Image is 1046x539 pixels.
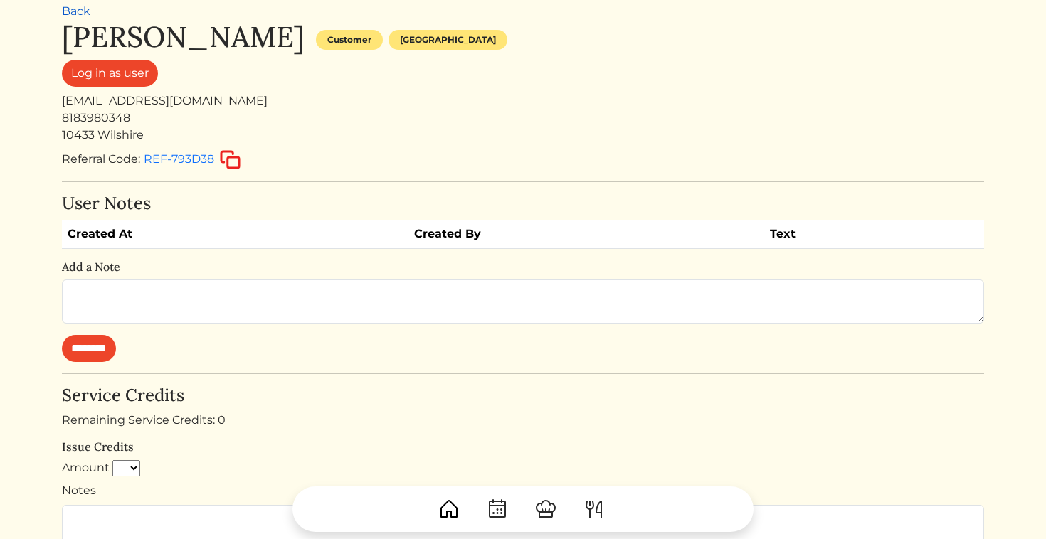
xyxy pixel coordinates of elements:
th: Created By [408,220,764,249]
div: 10433 Wilshire [62,127,984,144]
div: 8183980348 [62,110,984,127]
img: copy-c88c4d5ff2289bbd861d3078f624592c1430c12286b036973db34a3c10e19d95.svg [220,150,241,169]
h4: Service Credits [62,385,984,406]
span: REF-793D38 [144,152,214,166]
h6: Issue Credits [62,440,984,454]
th: Text [764,220,932,249]
a: Back [62,4,90,18]
img: CalendarDots-5bcf9d9080389f2a281d69619e1c85352834be518fbc73d9501aef674afc0d57.svg [486,498,509,521]
div: [GEOGRAPHIC_DATA] [389,30,507,50]
h6: Add a Note [62,260,984,274]
img: ChefHat-a374fb509e4f37eb0702ca99f5f64f3b6956810f32a249b33092029f8484b388.svg [534,498,557,521]
button: REF-793D38 [143,149,241,170]
div: Customer [316,30,383,50]
h4: User Notes [62,193,984,214]
h1: [PERSON_NAME] [62,20,305,54]
th: Created At [62,220,408,249]
a: Log in as user [62,60,158,87]
span: Referral Code: [62,152,140,166]
div: Remaining Service Credits: 0 [62,412,984,429]
img: ForkKnife-55491504ffdb50bab0c1e09e7649658475375261d09fd45db06cec23bce548bf.svg [583,498,606,521]
img: House-9bf13187bcbb5817f509fe5e7408150f90897510c4275e13d0d5fca38e0b5951.svg [438,498,460,521]
label: Amount [62,459,110,476]
div: [EMAIL_ADDRESS][DOMAIN_NAME] [62,92,984,110]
